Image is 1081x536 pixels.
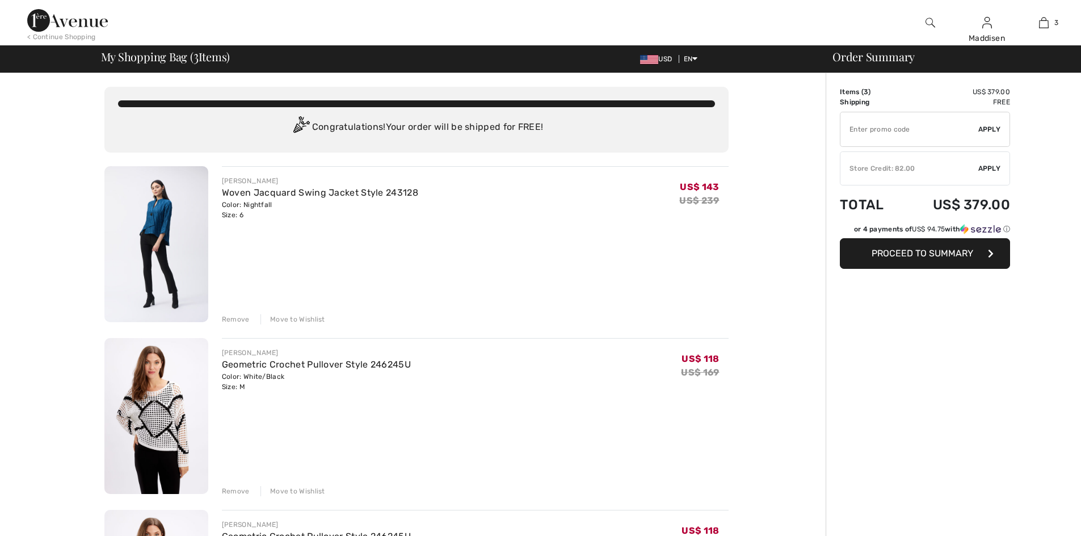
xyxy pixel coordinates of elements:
img: My Info [982,16,992,29]
div: Move to Wishlist [260,486,325,496]
a: 3 [1016,16,1071,29]
div: Store Credit: 82.00 [840,163,978,174]
div: Color: Nightfall Size: 6 [222,200,418,220]
img: Congratulation2.svg [289,116,312,139]
div: < Continue Shopping [27,32,96,42]
span: 3 [1054,18,1058,28]
div: Remove [222,486,250,496]
span: US$ 94.75 [912,225,945,233]
td: Total [840,185,902,224]
s: US$ 239 [679,195,719,206]
div: Remove [222,314,250,324]
button: Proceed to Summary [840,238,1010,269]
img: Geometric Crochet Pullover Style 246245U [104,338,208,494]
input: Promo code [840,112,978,146]
span: Apply [978,124,1001,134]
div: [PERSON_NAME] [222,348,411,358]
div: [PERSON_NAME] [222,176,418,186]
div: Congratulations! Your order will be shipped for FREE! [118,116,715,139]
span: 3 [864,88,868,96]
span: US$ 143 [680,182,719,192]
td: US$ 379.00 [902,185,1010,224]
a: Woven Jacquard Swing Jacket Style 243128 [222,187,418,198]
div: [PERSON_NAME] [222,520,411,530]
span: My Shopping Bag ( Items) [101,51,230,62]
img: Woven Jacquard Swing Jacket Style 243128 [104,166,208,322]
td: Free [902,97,1010,107]
img: My Bag [1039,16,1049,29]
td: Items ( ) [840,87,902,97]
img: US Dollar [640,55,658,64]
span: Apply [978,163,1001,174]
div: or 4 payments of with [854,224,1010,234]
img: 1ère Avenue [27,9,108,32]
img: search the website [926,16,935,29]
div: Maddisen [959,32,1015,44]
img: Sezzle [960,224,1001,234]
td: US$ 379.00 [902,87,1010,97]
div: Color: White/Black Size: M [222,372,411,392]
s: US$ 169 [681,367,719,378]
td: Shipping [840,97,902,107]
div: Move to Wishlist [260,314,325,324]
span: USD [640,55,676,63]
div: Order Summary [819,51,1074,62]
span: 3 [194,48,199,63]
div: or 4 payments ofUS$ 94.75withSezzle Click to learn more about Sezzle [840,224,1010,238]
a: Sign In [982,17,992,28]
span: EN [684,55,698,63]
span: US$ 118 [682,353,719,364]
a: Geometric Crochet Pullover Style 246245U [222,359,411,370]
span: Proceed to Summary [872,248,973,259]
span: US$ 118 [682,525,719,536]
